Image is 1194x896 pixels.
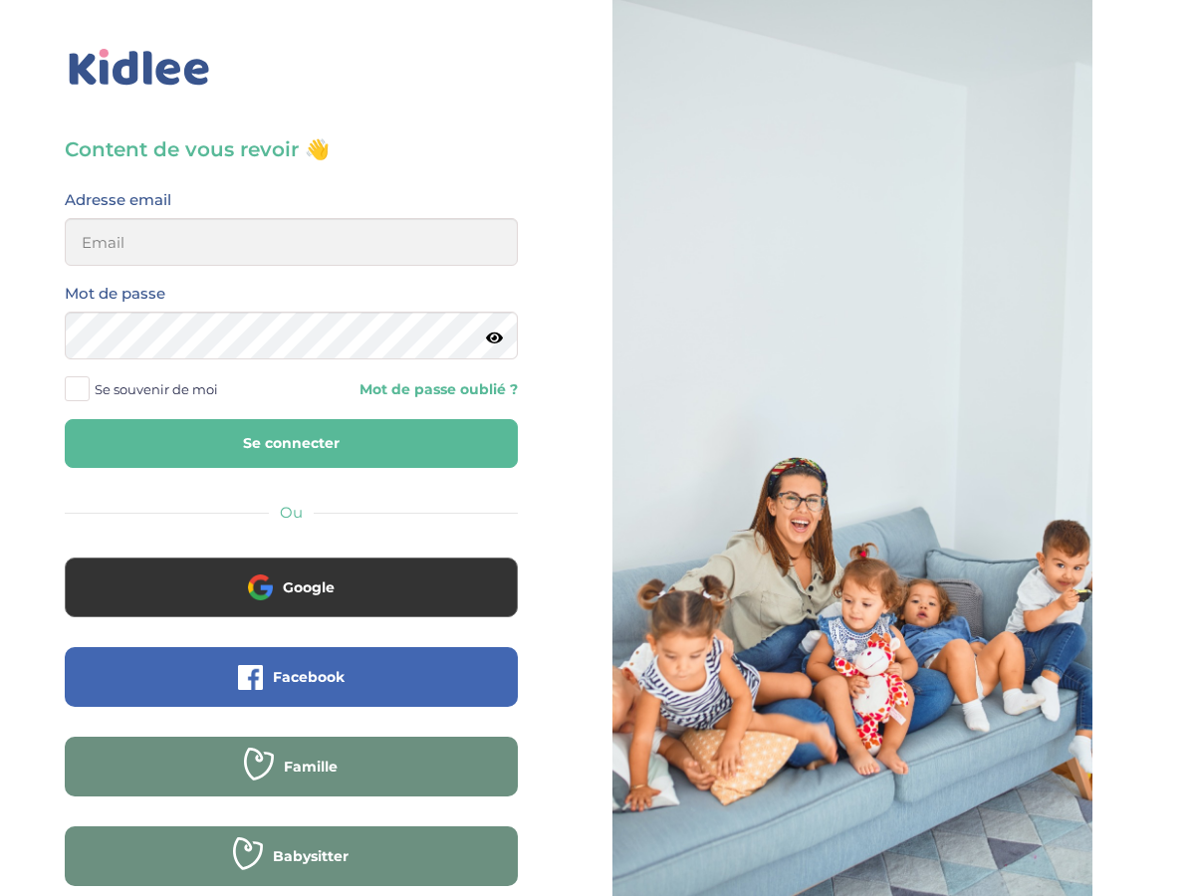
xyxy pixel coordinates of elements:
[65,681,518,700] a: Facebook
[65,187,171,213] label: Adresse email
[65,647,518,707] button: Facebook
[280,503,303,522] span: Ou
[283,577,335,597] span: Google
[65,45,214,91] img: logo_kidlee_bleu
[248,574,273,599] img: google.png
[65,558,518,617] button: Google
[65,135,518,163] h3: Content de vous revoir 👋
[273,846,349,866] span: Babysitter
[95,376,218,402] span: Se souvenir de moi
[65,826,518,886] button: Babysitter
[65,771,518,789] a: Famille
[306,380,517,399] a: Mot de passe oublié ?
[65,737,518,796] button: Famille
[238,665,263,690] img: facebook.png
[65,591,518,610] a: Google
[284,757,338,777] span: Famille
[65,419,518,468] button: Se connecter
[273,667,345,687] span: Facebook
[65,860,518,879] a: Babysitter
[65,281,165,307] label: Mot de passe
[65,218,518,266] input: Email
